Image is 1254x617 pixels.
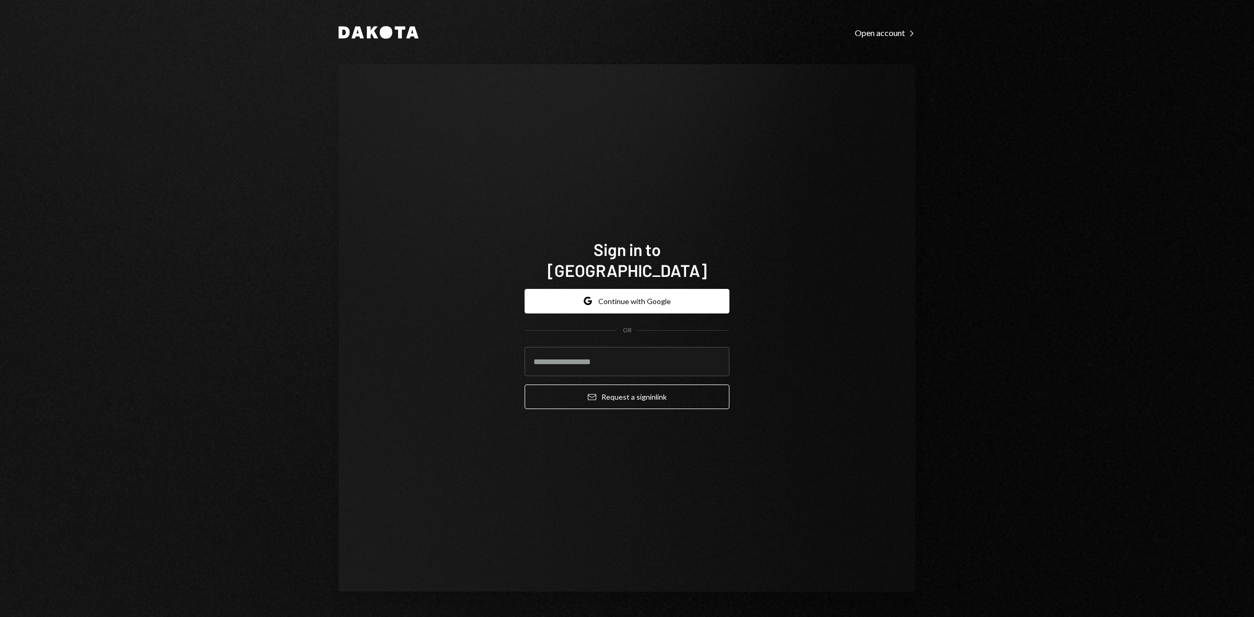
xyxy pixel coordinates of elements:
a: Open account [855,27,915,38]
div: OR [623,326,632,335]
h1: Sign in to [GEOGRAPHIC_DATA] [525,239,729,281]
div: Open account [855,28,915,38]
button: Continue with Google [525,289,729,313]
button: Request a signinlink [525,385,729,409]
